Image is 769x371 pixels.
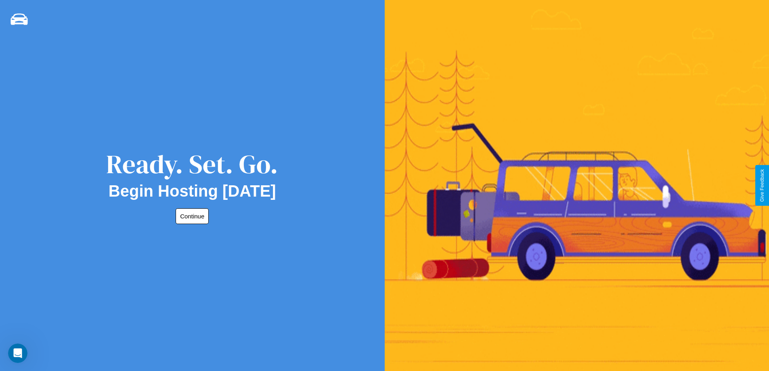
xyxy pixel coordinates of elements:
div: Ready. Set. Go. [106,146,278,182]
h2: Begin Hosting [DATE] [109,182,276,200]
div: Give Feedback [759,169,765,202]
button: Continue [176,208,209,224]
iframe: Intercom live chat [8,344,27,363]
